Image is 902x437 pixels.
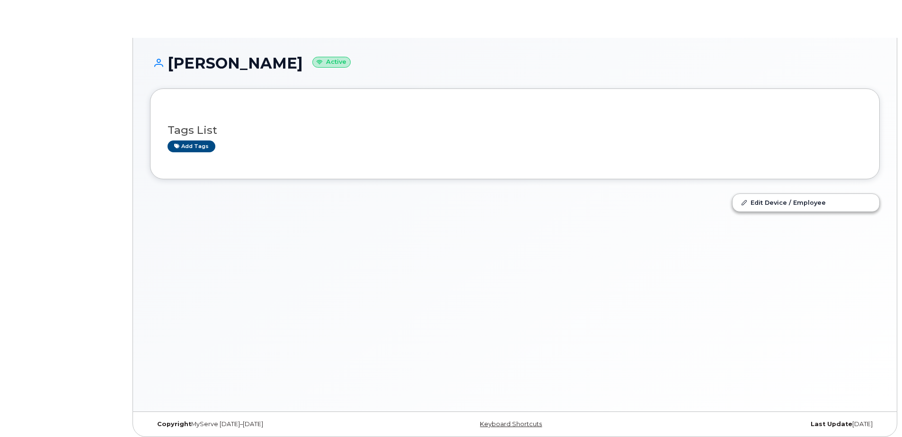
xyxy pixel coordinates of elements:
small: Active [312,57,351,68]
a: Keyboard Shortcuts [480,420,542,428]
h3: Tags List [168,124,862,136]
div: MyServe [DATE]–[DATE] [150,420,393,428]
strong: Last Update [811,420,852,428]
a: Add tags [168,140,215,152]
strong: Copyright [157,420,191,428]
div: [DATE] [637,420,880,428]
h1: [PERSON_NAME] [150,55,880,71]
a: Edit Device / Employee [733,194,879,211]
